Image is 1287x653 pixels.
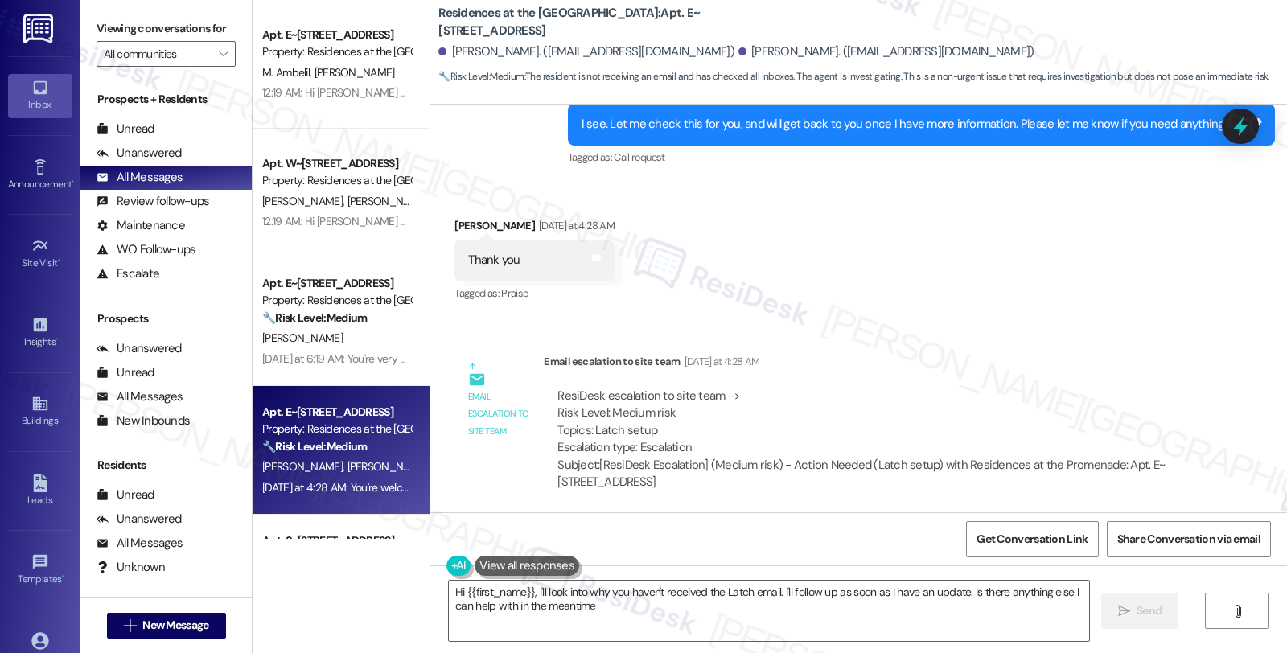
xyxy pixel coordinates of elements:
div: I see. Let me check this for you, and will get back to you once I have more information. Please l... [582,116,1250,133]
div: [PERSON_NAME]. ([EMAIL_ADDRESS][DOMAIN_NAME]) [438,43,734,60]
div: Unanswered [97,340,182,357]
strong: 🔧 Risk Level: Medium [438,70,524,83]
span: M. Ambelil [262,65,315,80]
div: [DATE] at 4:28 AM [535,217,615,234]
div: [DATE] at 4:28 AM [681,353,760,370]
div: Subject: [ResiDesk Escalation] (Medium risk) - Action Needed (Latch setup) with Residences at the... [557,457,1187,491]
textarea: Hi {{first_name}}, I'll look into why you haven't received the Latch email. I'll follow up as soo... [449,581,1089,641]
span: Call request [614,150,664,164]
span: • [56,334,58,345]
div: Prospects + Residents [80,91,252,108]
div: Property: Residences at the [GEOGRAPHIC_DATA] [262,172,411,189]
div: Email escalation to site team [468,388,531,440]
strong: 🔧 Risk Level: Medium [262,310,367,325]
input: All communities [104,41,210,67]
span: Praise [501,286,528,300]
button: Share Conversation via email [1107,521,1271,557]
i:  [124,619,136,632]
img: ResiDesk Logo [23,14,56,43]
a: Site Visit • [8,232,72,276]
div: [DATE] at 6:19 AM: You're very welcome, [PERSON_NAME]! [262,351,530,366]
div: Review follow-ups [97,193,209,210]
div: All Messages [97,535,183,552]
a: Leads [8,470,72,513]
div: [PERSON_NAME]. ([EMAIL_ADDRESS][DOMAIN_NAME]) [738,43,1034,60]
a: Templates • [8,548,72,592]
div: Prospects [80,310,252,327]
span: New Message [142,617,208,634]
span: • [58,255,60,266]
div: All Messages [97,388,183,405]
b: Residences at the [GEOGRAPHIC_DATA]: Apt. E~[STREET_ADDRESS] [438,5,760,39]
a: Buildings [8,390,72,433]
i:  [1231,605,1244,618]
a: Insights • [8,311,72,355]
div: Property: Residences at the [GEOGRAPHIC_DATA] [262,421,411,437]
div: Maintenance [97,217,185,234]
div: Residents [80,457,252,474]
div: New Inbounds [97,413,190,429]
div: Unanswered [97,511,182,528]
div: Apt. E~[STREET_ADDRESS] [262,404,411,421]
span: [PERSON_NAME] [262,194,347,208]
i:  [1118,605,1130,618]
span: : The resident is not receiving an email and has checked all inboxes. The agent is investigating.... [438,68,1268,85]
div: Unread [97,121,154,138]
span: Share Conversation via email [1117,531,1260,548]
i:  [219,47,228,60]
div: Property: Residences at the [GEOGRAPHIC_DATA] [262,292,411,309]
div: Thank you [468,252,520,269]
div: Apt. W~[STREET_ADDRESS] [262,155,411,172]
div: Unread [97,487,154,503]
span: Get Conversation Link [977,531,1088,548]
div: Unknown [97,559,165,576]
div: [DATE] at 4:28 AM: You're welcome, Loc! [262,480,447,495]
span: [PERSON_NAME] [315,65,395,80]
div: Escalate [97,265,159,282]
span: [PERSON_NAME] [262,459,347,474]
div: Apt. 9~[STREET_ADDRESS] [262,532,411,549]
div: Property: Residences at the [GEOGRAPHIC_DATA] [262,43,411,60]
div: Tagged as: [454,281,615,305]
button: Send [1101,593,1179,629]
label: Viewing conversations for [97,16,236,41]
div: WO Follow-ups [97,241,195,258]
div: Unanswered [97,145,182,162]
span: [PERSON_NAME] [347,194,428,208]
span: [PERSON_NAME] [262,331,343,345]
strong: 🔧 Risk Level: Medium [262,439,367,454]
span: Send [1137,602,1162,619]
div: Tagged as: [568,146,1276,169]
div: Unread [97,364,154,381]
span: [PERSON_NAME] [347,459,428,474]
button: New Message [107,613,226,639]
div: Email escalation to site team [544,353,1201,376]
div: [PERSON_NAME] [454,217,615,240]
a: Inbox [8,74,72,117]
div: All Messages [97,169,183,186]
div: ResiDesk escalation to site team -> Risk Level: Medium risk Topics: Latch setup Escalation type: ... [557,388,1187,457]
span: • [62,571,64,582]
div: Apt. E~[STREET_ADDRESS] [262,275,411,292]
button: Get Conversation Link [966,521,1098,557]
div: Apt. E~[STREET_ADDRESS] [262,27,411,43]
span: • [72,176,74,187]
